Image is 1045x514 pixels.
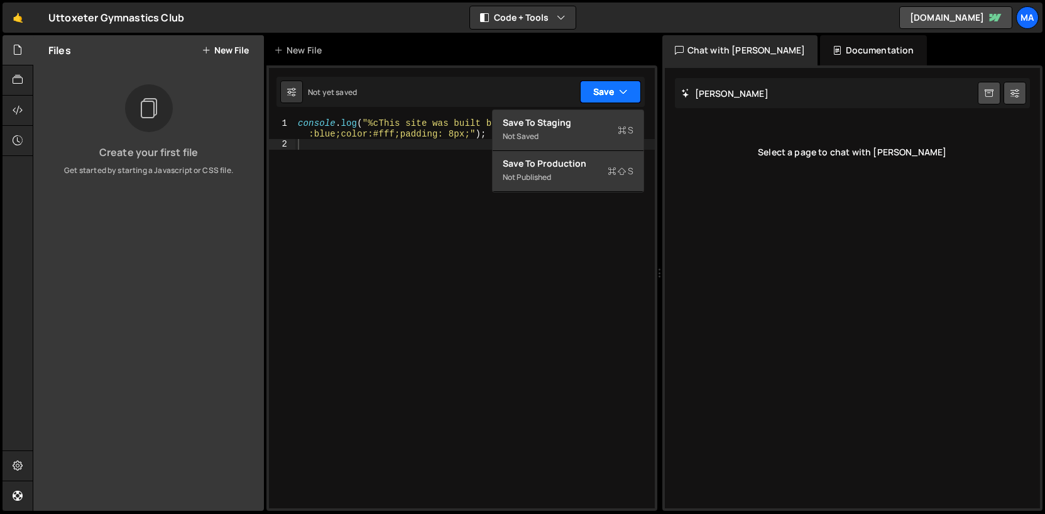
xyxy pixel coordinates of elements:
span: S [608,165,633,177]
button: New File [202,45,249,55]
button: Save to StagingS Not saved [493,110,643,151]
div: 2 [269,139,295,150]
p: Get started by starting a Javascript or CSS file. [43,165,254,176]
div: Select a page to chat with [PERSON_NAME] [675,127,1031,177]
h2: [PERSON_NAME] [681,87,769,99]
button: Save [580,81,641,103]
div: Save to Staging [503,116,633,129]
h3: Create your first file [43,147,254,157]
h2: Files [48,43,71,57]
button: Code + Tools [470,6,576,29]
div: Not published [503,170,633,185]
div: Documentation [820,35,926,65]
a: 🤙 [3,3,33,33]
div: 1 [269,118,295,139]
div: Chat with [PERSON_NAME] [662,35,818,65]
a: [DOMAIN_NAME] [899,6,1012,29]
button: Save to ProductionS Not published [493,151,643,192]
a: Ma [1016,6,1039,29]
div: Not yet saved [308,87,357,98]
span: S [618,124,633,137]
div: Not saved [503,129,633,144]
div: Uttoxeter Gymnastics Club [48,10,184,25]
div: New File [274,44,327,57]
div: Save to Production [503,157,633,170]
